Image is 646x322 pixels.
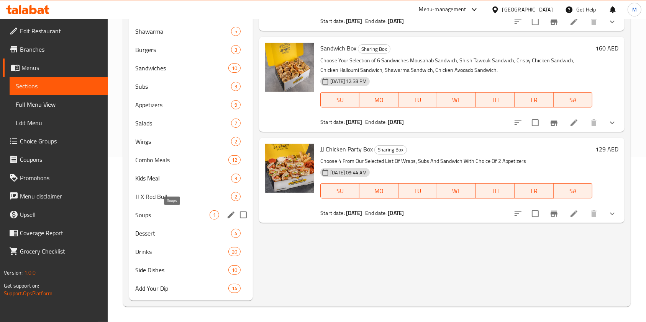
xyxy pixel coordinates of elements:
[585,205,603,223] button: delete
[228,284,241,293] div: items
[324,185,356,197] span: SU
[509,205,527,223] button: sort-choices
[346,16,362,26] b: [DATE]
[231,101,240,109] span: 9
[20,247,102,256] span: Grocery Checklist
[3,205,108,224] a: Upsell
[20,26,102,36] span: Edit Restaurant
[3,59,108,77] a: Menus
[231,119,241,128] div: items
[231,193,240,200] span: 2
[129,206,253,224] div: Soups1edit
[346,117,362,127] b: [DATE]
[20,173,102,182] span: Promotions
[135,27,231,36] span: Shawarma
[557,94,589,106] span: SA
[595,43,618,54] h6: 160 AED
[437,92,476,107] button: WE
[327,169,370,176] span: [DATE] 09:44 AM
[375,145,407,154] span: Sharing Box
[135,63,228,73] span: Sandwiches
[129,261,253,279] div: Side Dishes10
[229,248,240,255] span: 20
[231,28,240,35] span: 5
[3,187,108,205] a: Menu disclaimer
[231,230,240,237] span: 4
[265,43,314,92] img: Sandwich Box
[320,42,356,54] span: Sandwich Box
[129,22,253,41] div: Shawarma5
[603,13,621,31] button: show more
[3,224,108,242] a: Coverage Report
[24,268,36,278] span: 1.0.0
[545,114,563,132] button: Branch-specific-item
[135,155,228,164] span: Combo Meals
[229,65,240,72] span: 10
[135,210,210,220] span: Soups
[10,114,108,132] a: Edit Menu
[398,183,437,198] button: TU
[21,63,102,72] span: Menus
[3,242,108,260] a: Grocery Checklist
[129,77,253,96] div: Subs3
[228,63,241,73] div: items
[135,119,231,128] div: Salads
[479,185,512,197] span: TH
[608,209,617,218] svg: Show Choices
[210,211,219,219] span: 1
[3,150,108,169] a: Coupons
[231,120,240,127] span: 7
[3,40,108,59] a: Branches
[320,92,359,107] button: SU
[569,17,579,26] a: Edit menu item
[231,46,240,54] span: 3
[585,13,603,31] button: delete
[437,183,476,198] button: WE
[129,187,253,206] div: JJ X Red Bull2
[135,229,231,238] span: Dessert
[229,267,240,274] span: 10
[135,284,228,293] span: Add Your Dip
[135,100,231,109] div: Appetizers
[324,94,356,106] span: SU
[231,137,241,146] div: items
[10,95,108,114] a: Full Menu View
[229,285,240,292] span: 14
[129,59,253,77] div: Sandwiches10
[398,92,437,107] button: TU
[135,192,231,201] div: JJ X Red Bull
[502,5,553,14] div: [GEOGRAPHIC_DATA]
[358,44,390,54] div: Sharing Box
[231,27,241,36] div: items
[585,114,603,132] button: delete
[135,82,231,91] div: Subs
[20,228,102,237] span: Coverage Report
[554,92,592,107] button: SA
[10,77,108,95] a: Sections
[545,205,563,223] button: Branch-specific-item
[129,41,253,59] div: Burgers3
[569,209,579,218] a: Edit menu item
[402,94,434,106] span: TU
[135,174,231,183] span: Kids Meal
[569,118,579,127] a: Edit menu item
[440,94,473,106] span: WE
[228,265,241,275] div: items
[440,185,473,197] span: WE
[231,100,241,109] div: items
[228,155,241,164] div: items
[603,114,621,132] button: show more
[362,94,395,106] span: MO
[265,144,314,193] img: JJ Chicken Party Box
[20,155,102,164] span: Coupons
[20,210,102,219] span: Upsell
[419,5,466,14] div: Menu-management
[320,208,345,218] span: Start date:
[129,151,253,169] div: Combo Meals12
[231,229,241,238] div: items
[358,45,390,54] span: Sharing Box
[20,137,102,146] span: Choice Groups
[20,45,102,54] span: Branches
[557,185,589,197] span: SA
